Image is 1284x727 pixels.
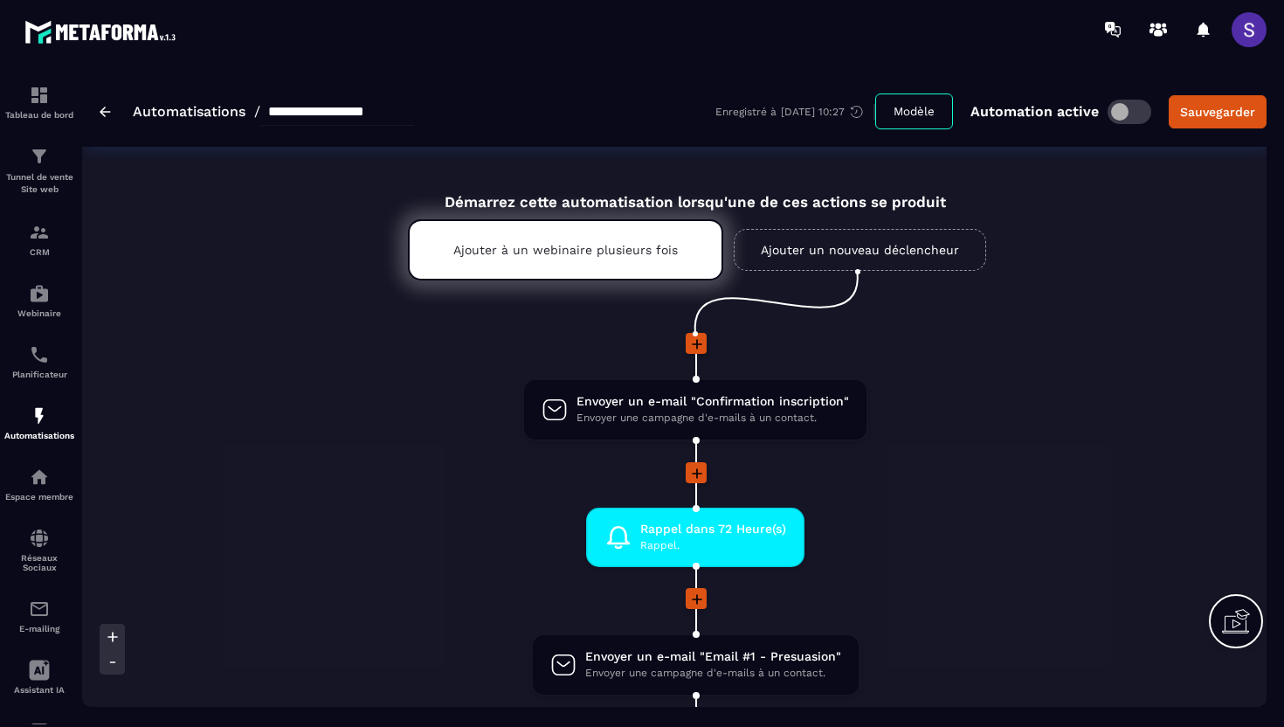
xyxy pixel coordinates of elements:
[364,173,1026,211] div: Démarrez cette automatisation lorsqu'une de ces actions se produit
[576,393,849,410] span: Envoyer un e-mail "Confirmation inscription"
[29,599,50,620] img: email
[254,103,260,120] span: /
[4,431,74,440] p: Automatisations
[24,16,182,48] img: logo
[4,454,74,515] a: automationsautomationsEspace membre
[781,106,845,118] p: [DATE] 10:27
[4,171,74,196] p: Tunnel de vente Site web
[453,243,678,257] p: Ajouter à un webinaire plusieurs fois
[1169,95,1267,128] button: Sauvegarder
[29,222,50,243] img: formation
[4,392,74,454] a: automationsautomationsAutomatisations
[29,405,50,426] img: automations
[29,85,50,106] img: formation
[29,528,50,549] img: social-network
[585,648,841,665] span: Envoyer un e-mail "Email #1 - Presuasion"
[4,553,74,572] p: Réseaux Sociaux
[734,229,986,271] a: Ajouter un nouveau déclencheur
[29,344,50,365] img: scheduler
[4,585,74,647] a: emailemailE-mailing
[4,370,74,379] p: Planificateur
[4,331,74,392] a: schedulerschedulerPlanificateur
[4,624,74,634] p: E-mailing
[4,209,74,270] a: formationformationCRM
[640,521,786,537] span: Rappel dans 72 Heure(s)
[4,492,74,502] p: Espace membre
[4,247,74,257] p: CRM
[29,467,50,488] img: automations
[585,665,841,682] span: Envoyer une campagne d'e-mails à un contact.
[4,685,74,695] p: Assistant IA
[100,107,111,117] img: arrow
[715,104,875,120] div: Enregistré à
[4,515,74,585] a: social-networksocial-networkRéseaux Sociaux
[4,110,74,120] p: Tableau de bord
[133,103,245,120] a: Automatisations
[29,283,50,304] img: automations
[970,103,1099,120] p: Automation active
[1180,103,1255,121] div: Sauvegarder
[4,133,74,209] a: formationformationTunnel de vente Site web
[576,410,849,426] span: Envoyer une campagne d'e-mails à un contact.
[640,537,786,554] span: Rappel.
[29,146,50,167] img: formation
[875,93,953,129] button: Modèle
[4,647,74,708] a: Assistant IA
[4,308,74,318] p: Webinaire
[4,270,74,331] a: automationsautomationsWebinaire
[4,72,74,133] a: formationformationTableau de bord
